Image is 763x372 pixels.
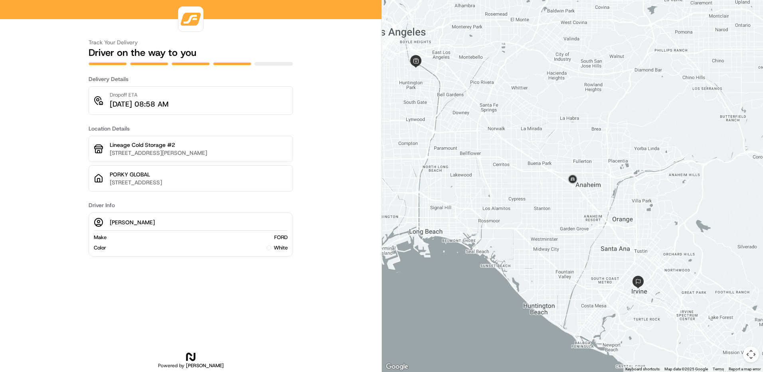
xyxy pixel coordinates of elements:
[625,366,660,372] button: Keyboard shortcuts
[110,170,288,178] p: PORKY GLOBAL
[94,234,107,241] span: Make
[274,244,288,251] span: white
[94,244,106,251] span: Color
[89,46,293,59] h2: Driver on the way to you
[110,218,155,226] p: [PERSON_NAME]
[110,178,288,186] p: [STREET_ADDRESS]
[186,362,224,369] span: [PERSON_NAME]
[110,141,288,149] p: Lineage Cold Storage #2
[110,91,168,99] p: Dropoff ETA
[743,346,759,362] button: Map camera controls
[158,362,224,369] h2: Powered by
[110,99,168,110] p: [DATE] 08:58 AM
[110,149,288,157] p: [STREET_ADDRESS][PERSON_NAME]
[180,8,202,30] img: logo-public_tracking_screen-VNDR-1688417501853.png
[89,201,293,209] h3: Driver Info
[274,234,288,241] span: FORD
[89,125,293,133] h3: Location Details
[89,38,293,46] h3: Track Your Delivery
[664,367,708,371] span: Map data ©2025 Google
[89,75,293,83] h3: Delivery Details
[384,362,410,372] img: Google
[713,367,724,371] a: Terms (opens in new tab)
[729,367,761,371] a: Report a map error
[384,362,410,372] a: Open this area in Google Maps (opens a new window)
